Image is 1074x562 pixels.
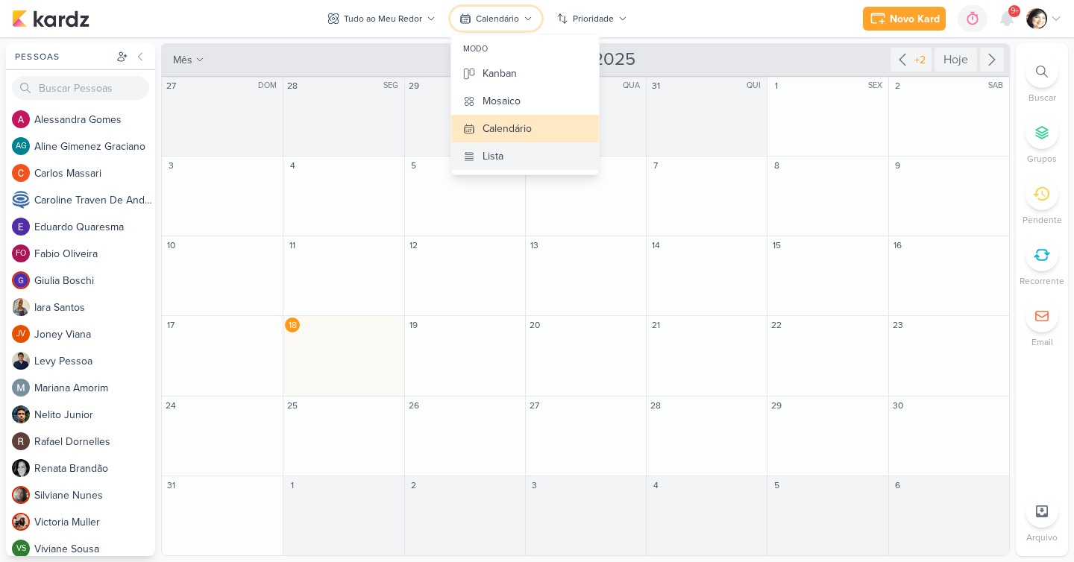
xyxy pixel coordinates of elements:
div: N e l i t o J u n i o r [34,407,155,423]
div: Fabio Oliveira [12,244,30,262]
img: Caroline Traven De Andrade [12,191,30,209]
div: 31 [648,78,663,93]
div: 19 [406,318,421,332]
div: E d u a r d o Q u a r e s m a [34,219,155,235]
div: 29 [406,78,421,93]
div: S i l v i a n e N u n e s [34,487,155,503]
div: R a f a e l D o r n e l l e s [34,434,155,449]
div: Lista [483,148,503,164]
p: Recorrente [1020,274,1064,288]
img: Victoria Muller [12,513,30,531]
div: 26 [406,398,421,413]
p: VS [16,545,26,553]
div: 3 [527,478,542,493]
div: 27 [527,398,542,413]
p: Arquivo [1026,531,1058,544]
p: JV [16,330,25,338]
div: 30 [891,398,905,413]
button: Mosaico [451,87,599,115]
div: 27 [163,78,178,93]
div: 7 [648,158,663,173]
div: I a r a S a n t o s [34,300,155,315]
div: 4 [648,478,663,493]
div: SEG [383,80,403,92]
div: Kanban [483,66,517,81]
img: Renata Brandão [12,459,30,477]
div: 23 [891,318,905,332]
div: 20 [527,318,542,332]
div: A l e s s a n d r a G o m e s [34,112,155,127]
div: 1 [769,78,784,93]
div: 5 [769,478,784,493]
div: DOM [258,80,281,92]
div: 6 [891,478,905,493]
button: Calendário [451,115,599,142]
span: 9+ [1011,5,1019,17]
div: Mosaico [483,93,521,109]
div: QUA [623,80,644,92]
div: 13 [527,238,542,253]
div: C a r o l i n e T r a v e n D e A n d r a d e [34,192,155,208]
div: R e n a t a B r a n d ã o [34,461,155,476]
div: 2 [406,478,421,493]
img: Silviane Nunes [12,486,30,504]
div: 5 [406,158,421,173]
p: AG [16,142,27,151]
div: 14 [648,238,663,253]
div: 15 [769,238,784,253]
div: 2 [891,78,905,93]
img: Mariana Amorim [12,379,30,397]
img: Giulia Boschi [12,271,30,289]
div: 12 [406,238,421,253]
div: 3 [163,158,178,173]
div: 4 [285,158,300,173]
div: QUI [747,80,765,92]
img: Iara Santos [12,298,30,316]
img: Eduardo Quaresma [12,218,30,236]
div: 8 [769,158,784,173]
div: Pessoas [12,50,113,63]
input: Buscar Pessoas [12,76,149,100]
img: Levy Pessoa [12,352,30,370]
div: Aline Gimenez Graciano [12,137,30,155]
div: 22 [769,318,784,332]
div: L e v y P e s s o a [34,353,155,369]
div: 17 [163,318,178,332]
div: A l i n e G i m e n e z G r a c i a n o [34,139,155,154]
div: J o n e y V i a n a [34,326,155,342]
p: Buscar [1029,91,1056,104]
p: Grupos [1027,152,1057,165]
div: V i c t o r i a M u l l e r [34,514,155,530]
button: Kanban [451,60,599,87]
div: F a b i o O l i v e i r a [34,246,155,262]
div: 28 [285,78,300,93]
div: 9 [891,158,905,173]
div: 1 [285,478,300,493]
div: Hoje [935,48,977,72]
div: 10 [163,238,178,253]
p: Pendente [1023,213,1062,227]
div: 29 [769,398,784,413]
p: Email [1031,335,1053,349]
div: Calendário [483,121,532,136]
div: M a r i a n a A m o r i m [34,380,155,396]
div: 31 [163,478,178,493]
div: SEX [868,80,887,92]
img: Alessandra Gomes [12,110,30,128]
div: 16 [891,238,905,253]
div: C a r l o s M a s s a r i [34,165,155,181]
img: Nelito Junior [12,405,30,423]
div: G i u l i a B o s c h i [34,273,155,288]
div: Viviane Sousa [12,540,30,558]
div: 11 [285,238,300,253]
div: SAB [988,80,1008,92]
div: 18 [285,318,300,332]
div: 24 [163,398,178,413]
div: modo [451,39,599,60]
div: 21 [648,318,663,332]
img: Lucimara Paz [1026,8,1047,29]
div: Novo Kard [890,11,940,27]
li: Ctrl + F [1016,55,1068,104]
img: Rafael Dornelles [12,432,30,450]
img: kardz.app [12,10,89,28]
